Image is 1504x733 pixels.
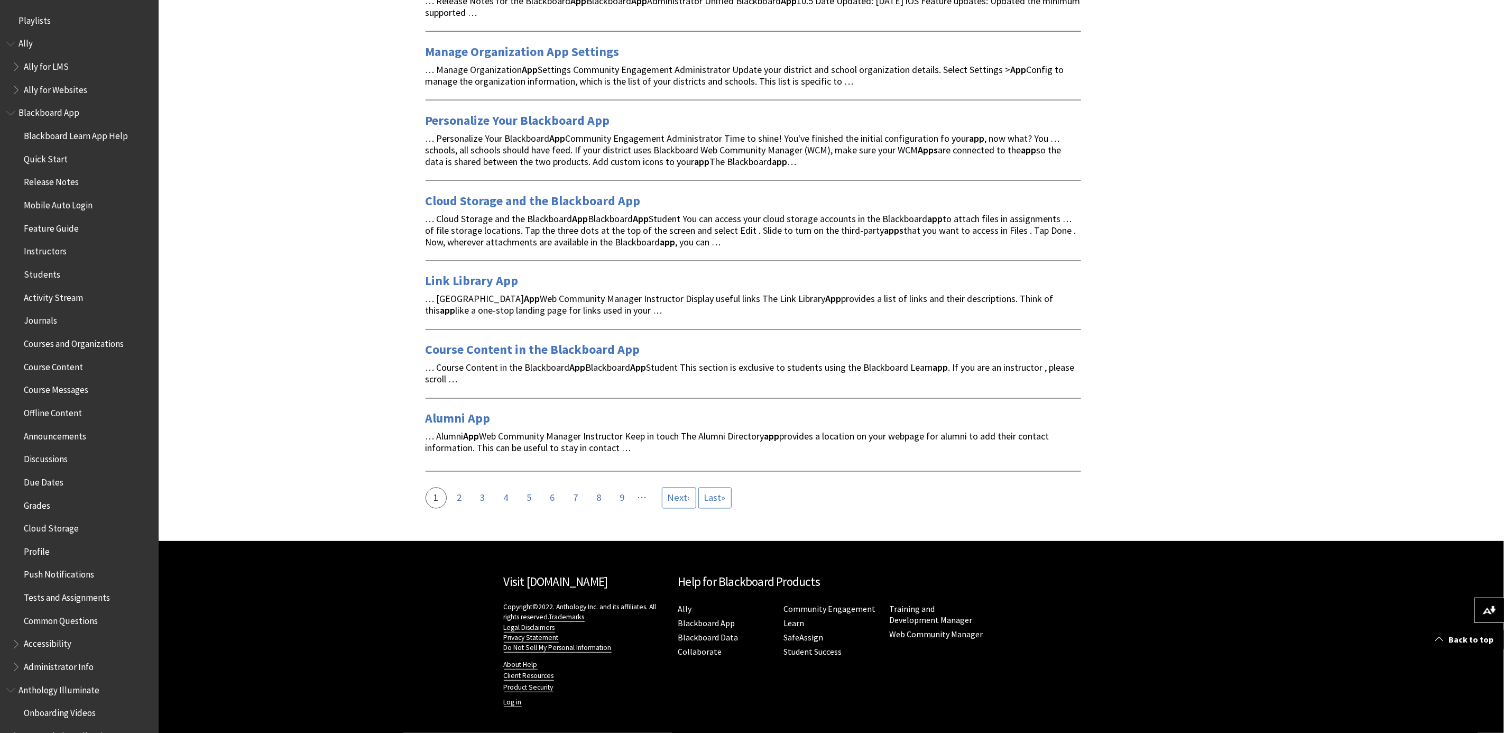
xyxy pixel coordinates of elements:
[19,35,33,49] span: Ally
[24,58,69,72] span: Ally for LMS
[19,104,79,118] span: Blackboard App
[24,81,87,95] span: Ally for Websites
[464,430,479,443] strong: App
[426,132,1062,168] span: … Personalize Your Blackboard Community Engagement Administrator Time to shine! You've finished t...
[6,12,152,30] nav: Book outline for Playlists
[884,224,904,236] strong: apps
[678,646,722,657] a: Collaborate
[440,305,456,317] strong: app
[504,643,612,653] a: Do Not Sell My Personal Information
[588,488,610,509] a: 8
[1011,63,1027,76] strong: App
[678,618,735,629] a: Blackboard App
[495,488,516,509] a: 4
[928,213,943,225] strong: app
[638,488,647,503] li: …
[24,427,86,442] span: Announcements
[24,612,98,626] span: Common Questions
[549,612,585,622] a: Trademarks
[933,362,948,374] strong: app
[24,127,128,141] span: Blackboard Learn App Help
[660,236,676,248] strong: app
[704,492,722,504] span: Last
[890,629,983,640] a: Web Community Manager
[668,492,688,504] span: Next
[826,293,842,305] strong: App
[504,633,559,643] a: Privacy Statement
[426,193,641,209] a: Cloud Storage and the Blackboard App
[524,293,540,305] strong: App
[426,43,620,60] a: Manage Organization App Settings
[24,243,67,257] span: Instructors
[24,265,60,280] span: Students
[1427,630,1504,649] a: Back to top
[764,430,780,443] strong: app
[6,35,152,99] nav: Book outline for Anthology Ally Help
[890,603,973,626] a: Training and Development Manager
[19,681,99,695] span: Anthology Illuminate
[504,683,553,692] a: Product Security
[426,293,1054,317] span: … [GEOGRAPHIC_DATA] Web Community Manager Instructor Display useful links The Link Library provid...
[24,473,63,488] span: Due Dates
[426,112,610,129] a: Personalize Your Blackboard App
[24,635,71,649] span: Accessibility
[426,362,1075,386] span: … Course Content in the Blackboard Blackboard Student This section is exclusive to students using...
[678,632,739,643] a: Blackboard Data
[522,63,538,76] strong: App
[504,660,538,670] a: About Help
[784,646,842,657] a: Student Success
[1021,144,1037,156] strong: app
[504,574,608,589] a: Visit [DOMAIN_NAME]
[426,430,1049,454] span: … Alumni Web Community Manager Instructor Keep in touch The Alumni Directory provides a location ...
[426,342,640,359] a: Course Content in the Blackboard App
[24,312,57,326] span: Journals
[24,150,68,164] span: Quick Start
[612,488,633,509] a: 9
[504,623,555,633] a: Legal Disclaimers
[504,698,522,707] a: Log in
[633,213,649,225] strong: App
[426,273,519,290] a: Link Library App
[970,132,985,144] strong: app
[784,618,805,629] a: Learn
[504,671,554,681] a: Client Resources
[918,144,938,156] strong: Apps
[565,488,586,509] a: 7
[24,543,50,557] span: Profile
[19,12,51,26] span: Playlists
[449,488,470,509] a: 2
[24,289,83,303] span: Activity Stream
[668,492,690,504] span: ›
[426,410,491,427] a: Alumni App
[426,488,447,509] a: 1
[24,358,83,372] span: Course Content
[784,603,876,615] a: Community Engagement
[772,155,788,168] strong: app
[678,603,692,615] a: Ally
[24,704,96,719] span: Onboarding Videos
[573,213,588,225] strong: App
[24,519,79,534] span: Cloud Storage
[678,573,985,591] h2: Help for Blackboard Products
[24,381,88,396] span: Course Messages
[519,488,540,509] a: 5
[24,658,94,672] span: Administrator Info
[24,497,50,511] span: Grades
[504,602,668,652] p: Copyright©2022. Anthology Inc. and its affiliates. All rights reserved.
[24,566,94,580] span: Push Notifications
[472,488,493,509] a: 3
[704,492,726,504] span: »
[24,450,68,464] span: Discussions
[24,404,82,418] span: Offline Content
[542,488,563,509] a: 6
[24,335,124,349] span: Courses and Organizations
[631,362,647,374] strong: App
[24,196,93,210] span: Mobile Auto Login
[24,173,79,188] span: Release Notes
[6,104,152,676] nav: Book outline for Blackboard App Help
[426,213,1076,248] span: … Cloud Storage and the Blackboard Blackboard Student You can access your cloud storage accounts ...
[24,219,79,234] span: Feature Guide
[24,589,110,603] span: Tests and Assignments
[695,155,710,168] strong: app
[426,63,1064,87] span: … Manage Organization Settings Community Engagement Administrator Update your district and school...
